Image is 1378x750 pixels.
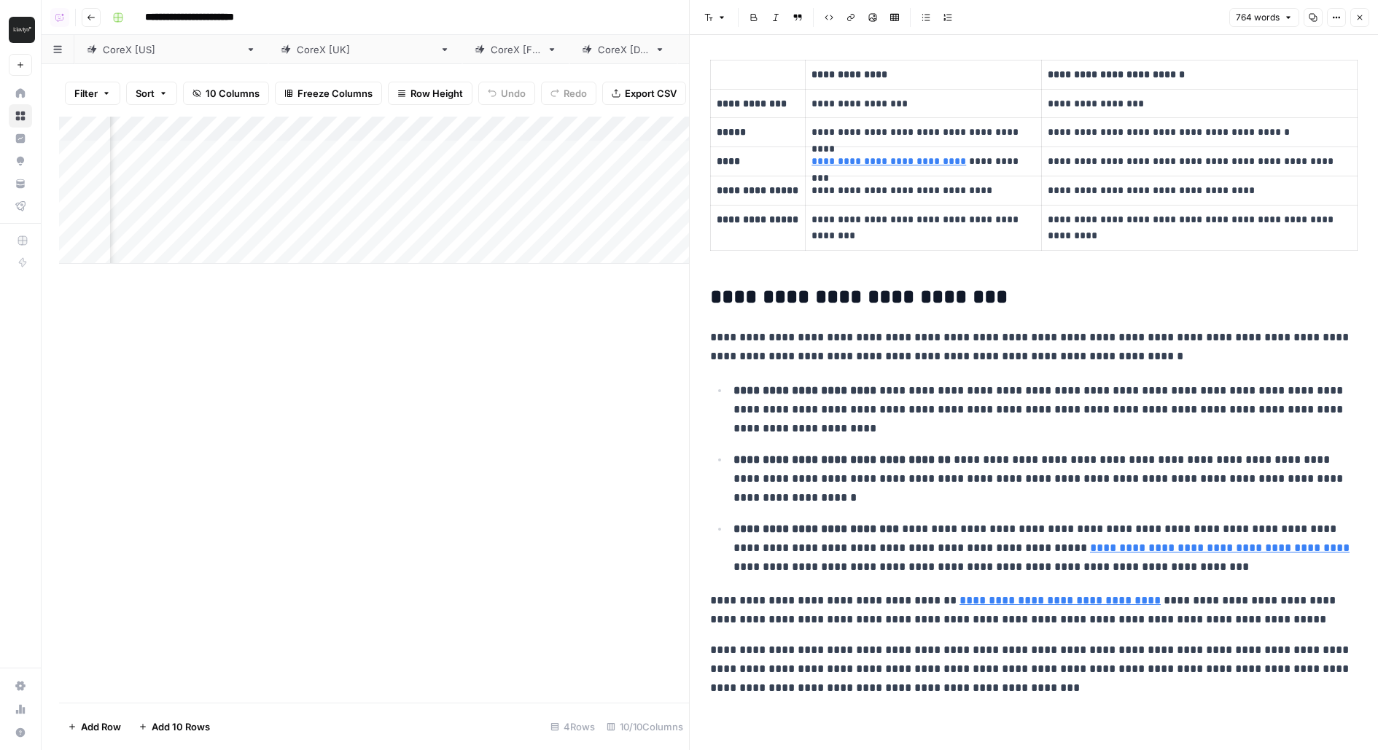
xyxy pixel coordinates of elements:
[602,82,686,105] button: Export CSV
[388,82,472,105] button: Row Height
[103,42,240,57] div: CoreX [[GEOGRAPHIC_DATA]]
[74,35,268,64] a: CoreX [[GEOGRAPHIC_DATA]]
[410,86,463,101] span: Row Height
[9,721,32,744] button: Help + Support
[9,104,32,128] a: Browse
[183,82,269,105] button: 10 Columns
[564,86,587,101] span: Redo
[59,715,130,738] button: Add Row
[545,715,601,738] div: 4 Rows
[126,82,177,105] button: Sort
[541,82,596,105] button: Redo
[462,35,569,64] a: CoreX [FR]
[136,86,155,101] span: Sort
[206,86,260,101] span: 10 Columns
[297,42,434,57] div: CoreX [[GEOGRAPHIC_DATA]]
[152,719,210,734] span: Add 10 Rows
[268,35,462,64] a: CoreX [[GEOGRAPHIC_DATA]]
[9,172,32,195] a: Your Data
[297,86,373,101] span: Freeze Columns
[598,42,649,57] div: CoreX [DE]
[625,86,677,101] span: Export CSV
[677,35,782,64] a: CoreX [IT]
[9,127,32,150] a: Insights
[9,12,32,48] button: Workspace: Klaviyo
[9,149,32,173] a: Opportunities
[1236,11,1280,24] span: 764 words
[501,86,526,101] span: Undo
[65,82,120,105] button: Filter
[9,17,35,43] img: Klaviyo Logo
[478,82,535,105] button: Undo
[74,86,98,101] span: Filter
[9,195,32,218] a: Flightpath
[130,715,219,738] button: Add 10 Rows
[275,82,382,105] button: Freeze Columns
[81,719,121,734] span: Add Row
[9,674,32,698] a: Settings
[601,715,689,738] div: 10/10 Columns
[569,35,677,64] a: CoreX [DE]
[9,698,32,721] a: Usage
[1229,8,1299,27] button: 764 words
[9,82,32,105] a: Home
[491,42,541,57] div: CoreX [FR]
